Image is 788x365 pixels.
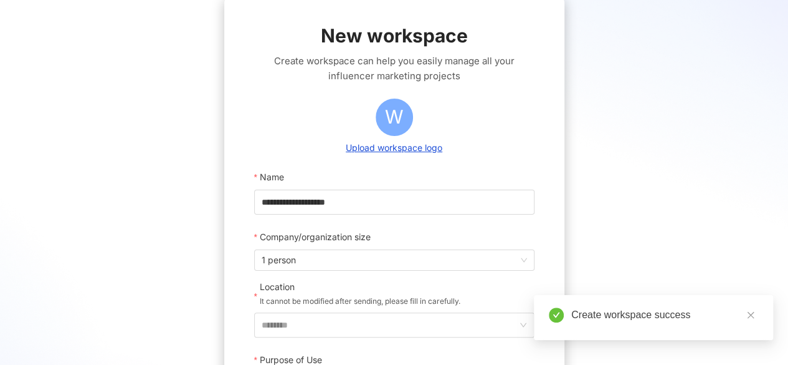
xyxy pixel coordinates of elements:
span: W [385,102,404,132]
span: Create workspace can help you easily manage all your influencer marketing projects [254,54,534,84]
span: 1 person [262,250,527,270]
label: Company/organization size [254,225,379,250]
div: Create workspace success [571,308,758,323]
div: Location [260,281,460,293]
span: down [520,321,527,329]
span: close [746,311,755,319]
input: Name [254,190,534,215]
span: New workspace [321,22,468,49]
label: Name [254,165,293,190]
p: It cannot be modified after sending, please fill in carefully. [260,295,460,308]
span: check-circle [549,308,564,323]
button: Upload workspace logo [342,141,446,155]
